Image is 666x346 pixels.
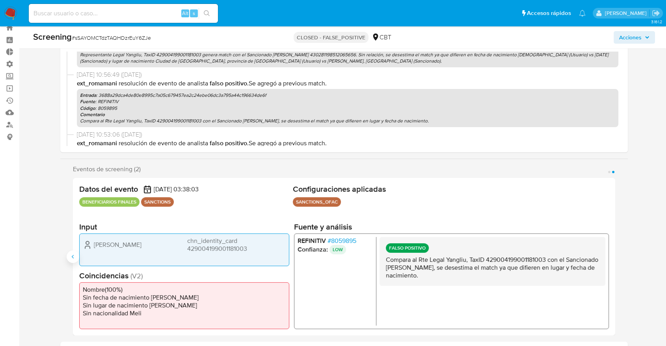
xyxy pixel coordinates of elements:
[605,9,649,17] p: marianela.tarsia@mercadolibre.com
[199,8,215,19] button: search-icon
[527,9,571,17] span: Accesos rápidos
[33,30,72,43] b: Screening
[182,9,188,17] span: Alt
[193,9,195,17] span: s
[619,31,642,44] span: Acciones
[614,31,655,44] button: Acciones
[579,10,586,17] a: Notificaciones
[29,8,218,19] input: Buscar usuario o caso...
[72,34,151,42] span: # sSAYOMCTdzTAQHDzrEuY6ZJe
[651,19,662,25] span: 3.161.2
[652,9,660,17] a: Salir
[294,32,368,43] p: CLOSED - FALSE_POSITIVE
[372,33,391,42] div: CBT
